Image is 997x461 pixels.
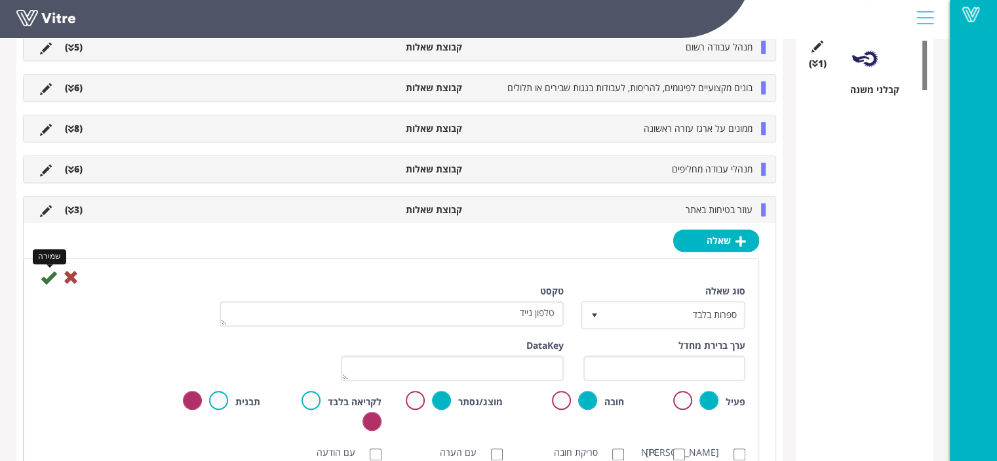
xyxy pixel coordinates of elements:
[317,446,368,459] label: עם הודעה
[606,303,745,327] span: ספרות בלבד
[370,449,381,460] input: עם הודעה
[58,122,89,135] li: (8 )
[678,339,745,352] label: ערך ברירת מחדל
[360,41,469,54] li: קבוצת שאלות
[686,203,753,216] span: עוזר בטיחות באתר
[673,230,759,252] a: שאלה
[644,122,753,134] span: ממונים על ארגז עזרה ראשונה
[705,446,733,459] label: [PERSON_NAME]
[360,81,469,94] li: קבוצת שאלות
[58,81,89,94] li: (6 )
[583,303,606,327] span: select
[812,83,927,96] div: קבלני משנה
[507,81,753,94] span: בונים מקצועיים לפיגומים, להריסות, לעבודות בגגות שבירים או תלולים
[360,122,469,135] li: קבוצת שאלות
[809,57,827,70] span: (1 )
[644,446,672,459] label: NFC
[540,285,564,298] label: טקסט
[440,446,490,459] label: עם הערה
[328,395,381,409] label: לקריאה בלבד
[491,449,503,460] input: עם הערה
[733,449,745,460] input: [PERSON_NAME]
[58,163,89,176] li: (6 )
[612,449,624,460] input: סריקת חובה
[554,446,611,459] label: סריקת חובה
[360,163,469,176] li: קבוצת שאלות
[58,203,89,216] li: (3 )
[604,395,624,409] label: חובה
[672,163,753,175] span: מנהלי עבודה מחליפים
[33,249,66,264] div: שמירה
[235,395,260,409] label: תבנית
[705,285,745,298] label: סוג שאלה
[673,449,685,460] input: NFC
[726,395,745,409] label: פעיל
[360,203,469,216] li: קבוצת שאלות
[686,41,753,53] span: מנהל עבודה רשום
[526,339,564,352] label: DataKey
[458,395,503,409] label: מוצג/נסתר
[58,41,89,54] li: (5 )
